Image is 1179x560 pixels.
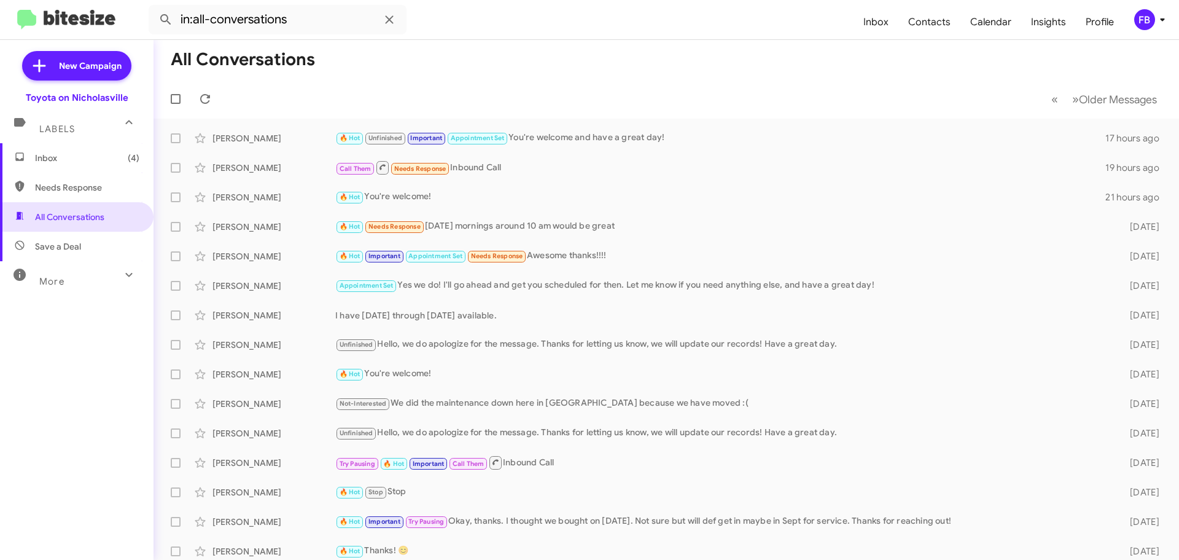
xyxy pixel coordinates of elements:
span: Important [413,460,445,468]
div: You're welcome and have a great day! [335,131,1105,145]
div: [PERSON_NAME] [212,457,335,469]
span: 🔥 Hot [340,134,360,142]
span: Try Pausing [408,518,444,526]
nav: Page navigation example [1045,87,1164,112]
div: [DATE] [1110,280,1169,292]
div: [PERSON_NAME] [212,309,335,321]
div: You're welcome! [335,190,1105,204]
div: [DATE] [1110,427,1169,440]
span: Needs Response [368,223,421,231]
a: Profile [1076,4,1124,40]
a: Insights [1021,4,1076,40]
span: Important [368,518,400,526]
a: Inbox [854,4,898,40]
div: [PERSON_NAME] [212,486,335,499]
div: Toyota on Nicholasville [26,92,128,104]
button: Next [1065,87,1164,112]
div: [PERSON_NAME] [212,132,335,144]
div: [DATE] [1110,398,1169,410]
a: New Campaign [22,51,131,81]
span: 🔥 Hot [340,252,360,260]
div: [PERSON_NAME] [212,545,335,558]
div: Hello, we do apologize for the message. Thanks for letting us know, we will update our records! H... [335,337,1110,352]
span: Needs Response [471,252,523,260]
div: [DATE] [1110,516,1169,528]
div: Okay, thanks. I thought we bought on [DATE]. Not sure but will def get in maybe in Sept for servi... [335,515,1110,529]
span: Important [368,252,400,260]
a: Contacts [898,4,960,40]
span: Inbox [35,152,139,164]
div: [PERSON_NAME] [212,221,335,233]
span: All Conversations [35,211,104,223]
div: [DATE] [1110,545,1169,558]
div: [PERSON_NAME] [212,516,335,528]
span: Unfinished [340,429,373,437]
div: 19 hours ago [1105,162,1169,174]
div: [DATE] [1110,486,1169,499]
div: Hello, we do apologize for the message. Thanks for letting us know, we will update our records! H... [335,426,1110,440]
span: More [39,276,64,287]
input: Search [149,5,407,34]
div: Yes we do! I'll go ahead and get you scheduled for then. Let me know if you need anything else, a... [335,278,1110,293]
div: FB [1134,9,1155,30]
div: [PERSON_NAME] [212,280,335,292]
span: Older Messages [1079,93,1157,106]
h1: All Conversations [171,50,315,69]
span: Unfinished [368,134,402,142]
div: [PERSON_NAME] [212,162,335,174]
div: I have [DATE] through [DATE] available. [335,309,1110,321]
span: Save a Deal [35,240,81,253]
div: [DATE] [1110,309,1169,321]
span: Call Them [340,165,372,173]
a: Calendar [960,4,1021,40]
span: 🔥 Hot [340,223,360,231]
span: 🔥 Hot [340,518,360,526]
span: Try Pausing [340,460,375,468]
div: [PERSON_NAME] [212,368,335,381]
span: Appointment Set [451,134,505,142]
span: 🔥 Hot [383,460,404,468]
span: 🔥 Hot [340,488,360,496]
span: New Campaign [59,60,122,72]
div: You're welcome! [335,367,1110,381]
span: Needs Response [35,181,139,194]
div: 21 hours ago [1105,191,1169,203]
div: Thanks! 😊 [335,544,1110,558]
div: We did the maintenance down here in [GEOGRAPHIC_DATA] because we have moved :( [335,396,1110,411]
span: Call Them [453,460,484,468]
div: Stop [335,485,1110,499]
div: [DATE] [1110,457,1169,469]
span: Labels [39,124,75,135]
div: 17 hours ago [1105,132,1169,144]
div: [PERSON_NAME] [212,339,335,351]
button: FB [1124,9,1165,30]
div: [DATE] [1110,339,1169,351]
span: Stop [368,488,383,496]
div: [PERSON_NAME] [212,398,335,410]
div: Inbound Call [335,160,1105,175]
div: Awesome thanks!!!! [335,249,1110,263]
span: 🔥 Hot [340,547,360,555]
span: Important [410,134,442,142]
div: [PERSON_NAME] [212,250,335,262]
span: (4) [128,152,139,164]
span: Appointment Set [408,252,462,260]
button: Previous [1044,87,1065,112]
div: [DATE] [1110,221,1169,233]
div: Inbound Call [335,455,1110,470]
span: 🔥 Hot [340,193,360,201]
div: [DATE] [1110,250,1169,262]
span: « [1051,92,1058,107]
div: [PERSON_NAME] [212,191,335,203]
span: Unfinished [340,341,373,349]
span: Needs Response [394,165,446,173]
span: 🔥 Hot [340,370,360,378]
span: Not-Interested [340,400,387,408]
span: » [1072,92,1079,107]
div: [DATE] mornings around 10 am would be great [335,219,1110,234]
